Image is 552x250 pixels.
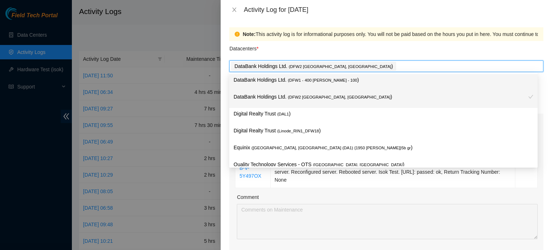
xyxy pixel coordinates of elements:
p: Quality Technology Services - QTS ) [234,160,533,169]
div: Activity Log for [DATE] [244,6,543,14]
span: ( DFW2 [GEOGRAPHIC_DATA], [GEOGRAPHIC_DATA] [288,95,390,99]
span: check [528,94,533,99]
p: DataBank Holdings Ltd. ) [234,62,393,71]
span: ( Linode_RIN1_DFW18 [277,129,319,133]
span: ( DAL1 [277,112,289,116]
span: exclamation-circle [235,32,240,37]
p: Equinix ) [234,144,533,152]
td: Resolution: Rebooted, Reseated components, Rescued, Other, Comment: Shut down machine. Rescued se... [271,156,515,188]
p: Digital Realty Trust ) [234,110,533,118]
p: Datacenters [229,41,258,53]
p: DataBank Holdings Ltd. ) [234,93,528,101]
strong: Note: [243,30,256,38]
p: DataBank Holdings Ltd. ) [234,76,533,84]
span: close [231,7,237,13]
span: ( DFW1 - 400 [PERSON_NAME] - 100 [288,78,357,82]
button: Close [229,6,239,13]
textarea: Comment [237,204,538,239]
label: Comment [237,193,259,201]
span: ( DFW2 [GEOGRAPHIC_DATA], [GEOGRAPHIC_DATA] [289,64,391,69]
span: ( [GEOGRAPHIC_DATA], [GEOGRAPHIC_DATA] (DA1) {1950 [PERSON_NAME]}5b gr [252,146,411,150]
span: ( [GEOGRAPHIC_DATA], [GEOGRAPHIC_DATA] [313,163,403,167]
p: Digital Realty Trust ) [234,127,533,135]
